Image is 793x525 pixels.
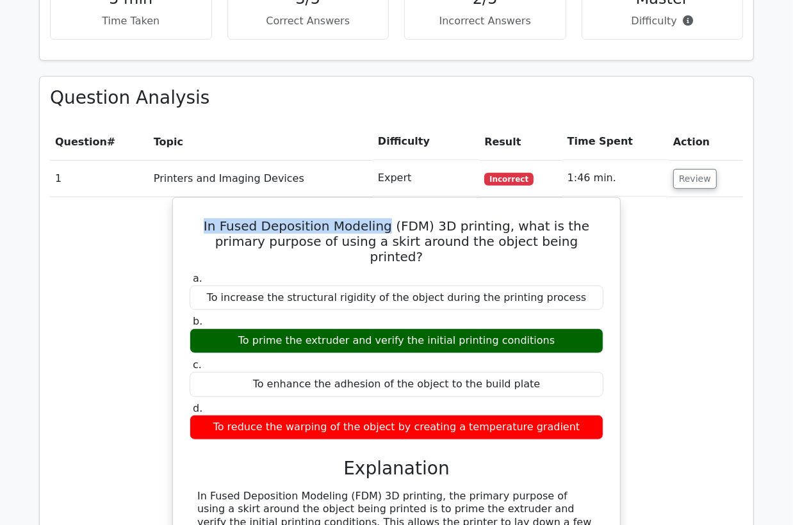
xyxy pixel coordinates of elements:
[61,13,201,29] p: Time Taken
[562,160,668,197] td: 1:46 min.
[55,136,107,148] span: Question
[373,160,479,197] td: Expert
[479,124,562,160] th: Result
[562,124,668,160] th: Time Spent
[190,328,603,353] div: To prime the extruder and verify the initial printing conditions
[673,169,717,189] button: Review
[238,13,379,29] p: Correct Answers
[373,124,479,160] th: Difficulty
[50,160,149,197] td: 1
[188,218,605,264] h5: In Fused Deposition Modeling (FDM) 3D printing, what is the primary purpose of using a skirt arou...
[593,13,733,29] p: Difficulty
[484,173,534,186] span: Incorrect
[193,359,202,371] span: c.
[190,286,603,311] div: To increase the structural rigidity of the object during the printing process
[197,458,596,480] h3: Explanation
[50,124,149,160] th: #
[190,415,603,440] div: To reduce the warping of the object by creating a temperature gradient
[193,402,202,414] span: d.
[193,272,202,284] span: a.
[193,315,202,327] span: b.
[190,372,603,397] div: To enhance the adhesion of the object to the build plate
[149,124,373,160] th: Topic
[668,124,743,160] th: Action
[50,87,743,109] h3: Question Analysis
[149,160,373,197] td: Printers and Imaging Devices
[415,13,555,29] p: Incorrect Answers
